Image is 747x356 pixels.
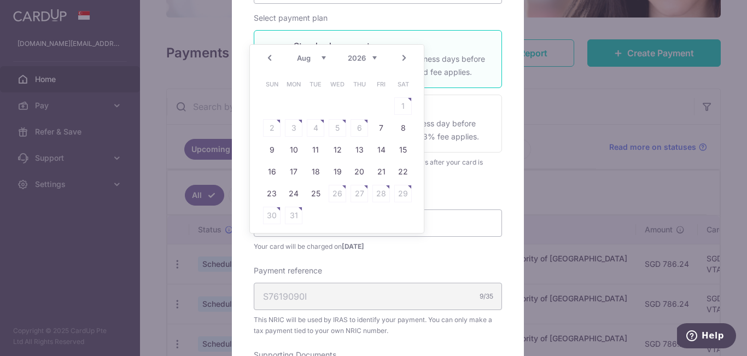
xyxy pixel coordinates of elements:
[294,39,488,52] p: Standard payment
[307,141,324,159] a: 11
[480,291,493,302] div: 9/35
[394,119,412,137] a: 8
[285,185,302,202] a: 24
[307,75,324,93] span: Tuesday
[263,75,281,93] span: Sunday
[307,185,324,202] a: 25
[398,51,411,65] a: Next
[677,323,736,351] iframe: Opens a widget where you can find more information
[329,75,346,93] span: Wednesday
[285,75,302,93] span: Monday
[394,163,412,180] a: 22
[263,185,281,202] a: 23
[254,13,328,24] label: Select payment plan
[254,241,502,252] span: Your card will be charged on
[263,141,281,159] a: 9
[285,163,302,180] a: 17
[351,163,368,180] a: 20
[372,141,390,159] a: 14
[394,75,412,93] span: Saturday
[285,141,302,159] a: 10
[254,314,502,336] span: This NRIC will be used by IRAS to identify your payment. You can only make a tax payment tied to ...
[351,75,368,93] span: Thursday
[329,163,346,180] a: 19
[372,119,390,137] a: 7
[351,141,368,159] a: 13
[394,141,412,159] a: 15
[307,163,324,180] a: 18
[342,242,364,250] span: [DATE]
[263,163,281,180] a: 16
[263,51,276,65] a: Prev
[372,163,390,180] a: 21
[372,75,390,93] span: Friday
[254,265,322,276] label: Payment reference
[329,141,346,159] a: 12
